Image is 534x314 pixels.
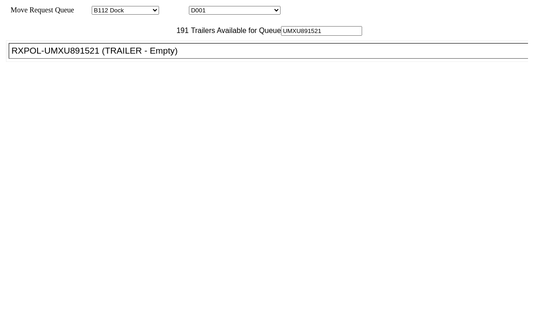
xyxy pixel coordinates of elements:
span: Location [161,6,187,14]
span: Area [76,6,90,14]
div: RXPOL-UMXU891521 (TRAILER - Empty) [11,46,534,56]
span: 191 [172,27,189,34]
input: Filter Available Trailers [281,26,362,36]
span: Trailers Available for Queue [189,27,281,34]
span: Move Request Queue [6,6,74,14]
